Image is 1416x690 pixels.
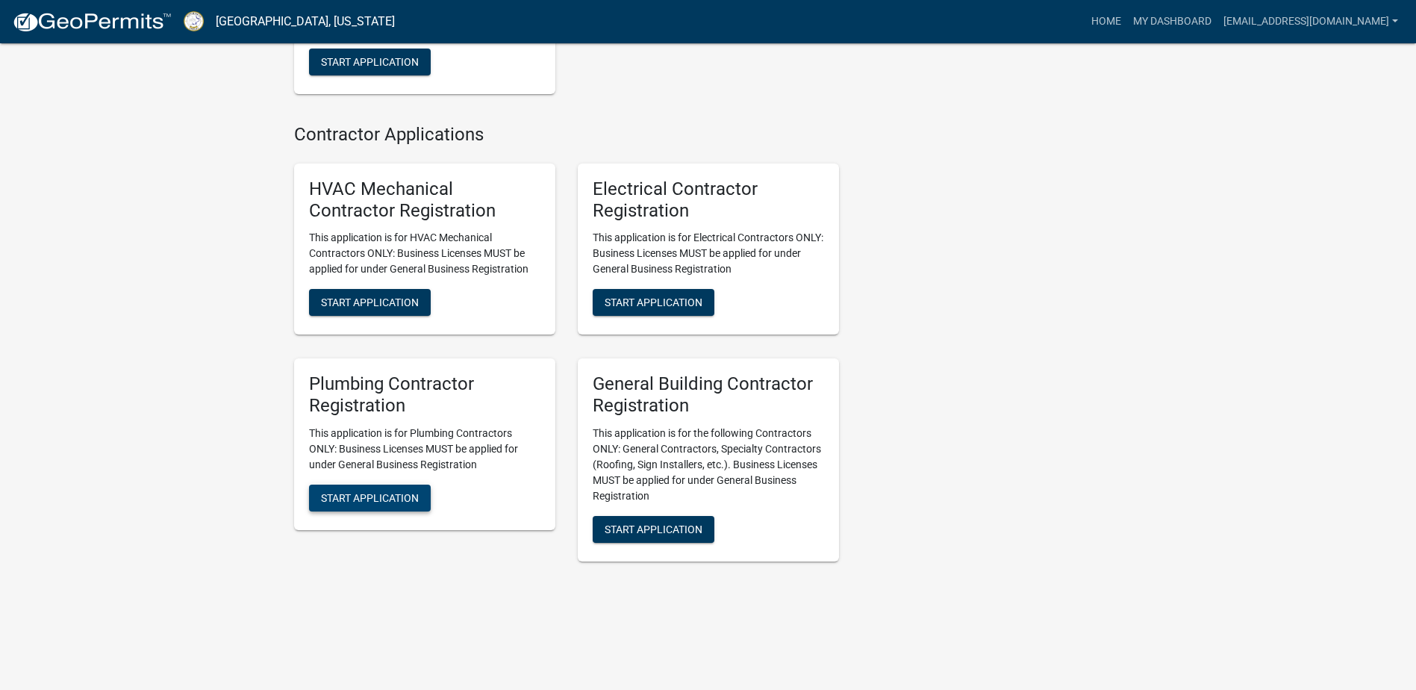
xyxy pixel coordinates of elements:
span: Start Application [605,296,702,308]
button: Start Application [309,485,431,512]
a: [EMAIL_ADDRESS][DOMAIN_NAME] [1217,7,1404,36]
h5: Electrical Contractor Registration [593,178,824,222]
button: Start Application [309,49,431,75]
span: Start Application [605,523,702,535]
span: Start Application [321,56,419,68]
button: Start Application [593,289,714,316]
span: Start Application [321,492,419,504]
a: Home [1085,7,1127,36]
p: This application is for Electrical Contractors ONLY: Business Licenses MUST be applied for under ... [593,230,824,277]
span: Start Application [321,296,419,308]
h5: General Building Contractor Registration [593,373,824,417]
button: Start Application [309,289,431,316]
p: This application is for HVAC Mechanical Contractors ONLY: Business Licenses MUST be applied for u... [309,230,540,277]
p: This application is for Plumbing Contractors ONLY: Business Licenses MUST be applied for under Ge... [309,426,540,473]
h4: Contractor Applications [294,124,839,146]
a: My Dashboard [1127,7,1217,36]
a: [GEOGRAPHIC_DATA], [US_STATE] [216,9,395,34]
h5: Plumbing Contractor Registration [309,373,540,417]
wm-workflow-list-section: Contractor Applications [294,124,839,574]
img: Putnam County, Georgia [184,11,204,31]
p: This application is for the following Contractors ONLY: General Contractors, Specialty Contractor... [593,426,824,504]
h5: HVAC Mechanical Contractor Registration [309,178,540,222]
button: Start Application [593,516,714,543]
